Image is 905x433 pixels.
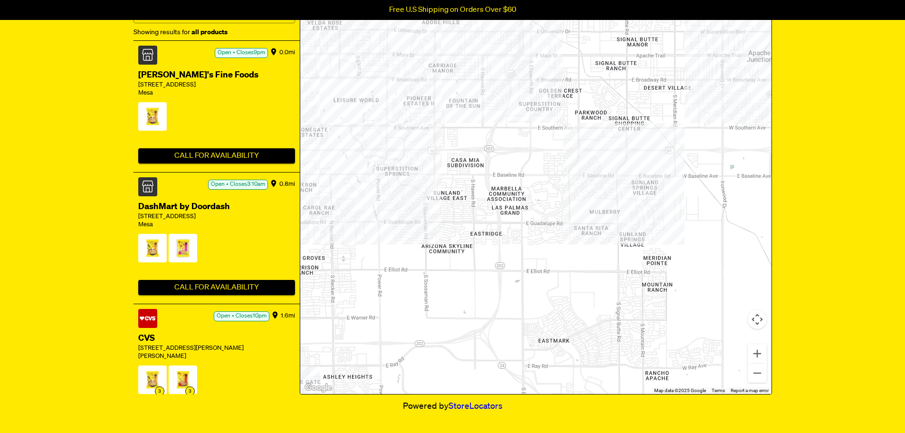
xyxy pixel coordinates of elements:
div: [STREET_ADDRESS][PERSON_NAME] [138,345,295,353]
div: CVS [138,333,295,345]
div: [STREET_ADDRESS] [138,81,295,89]
div: 0.0 mi [279,46,295,60]
div: Powered by [133,395,772,412]
div: [PERSON_NAME] [138,353,295,361]
button: Map camera controls [748,310,767,329]
div: Mesa [138,89,295,97]
button: Zoom out [748,364,767,383]
button: Zoom in [748,344,767,363]
div: Open • Closes 9pm [215,48,268,58]
a: StoreLocators [448,402,503,411]
div: Open • Closes 3:10am [208,180,268,190]
strong: all products [191,29,228,36]
div: 0.8 mi [279,177,295,192]
div: Mesa [138,221,295,229]
a: Terms (opens in new tab) [712,388,725,393]
p: Free U.S Shipping on Orders Over $60 [389,6,516,14]
button: Call For Availability [138,148,295,164]
button: Call For Availability [138,280,295,295]
div: Showing results for [133,27,295,38]
div: 1.6 mi [281,309,295,323]
div: [STREET_ADDRESS] [138,213,295,221]
div: Open • Closes 10pm [214,311,269,321]
a: Open this area in Google Maps (opens a new window) [303,382,334,394]
div: [PERSON_NAME]'s Fine Foods [138,69,295,81]
span: Map data ©2025 Google [654,388,706,393]
div: DashMart by Doordash [138,201,295,213]
a: Report a map error [731,388,769,393]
